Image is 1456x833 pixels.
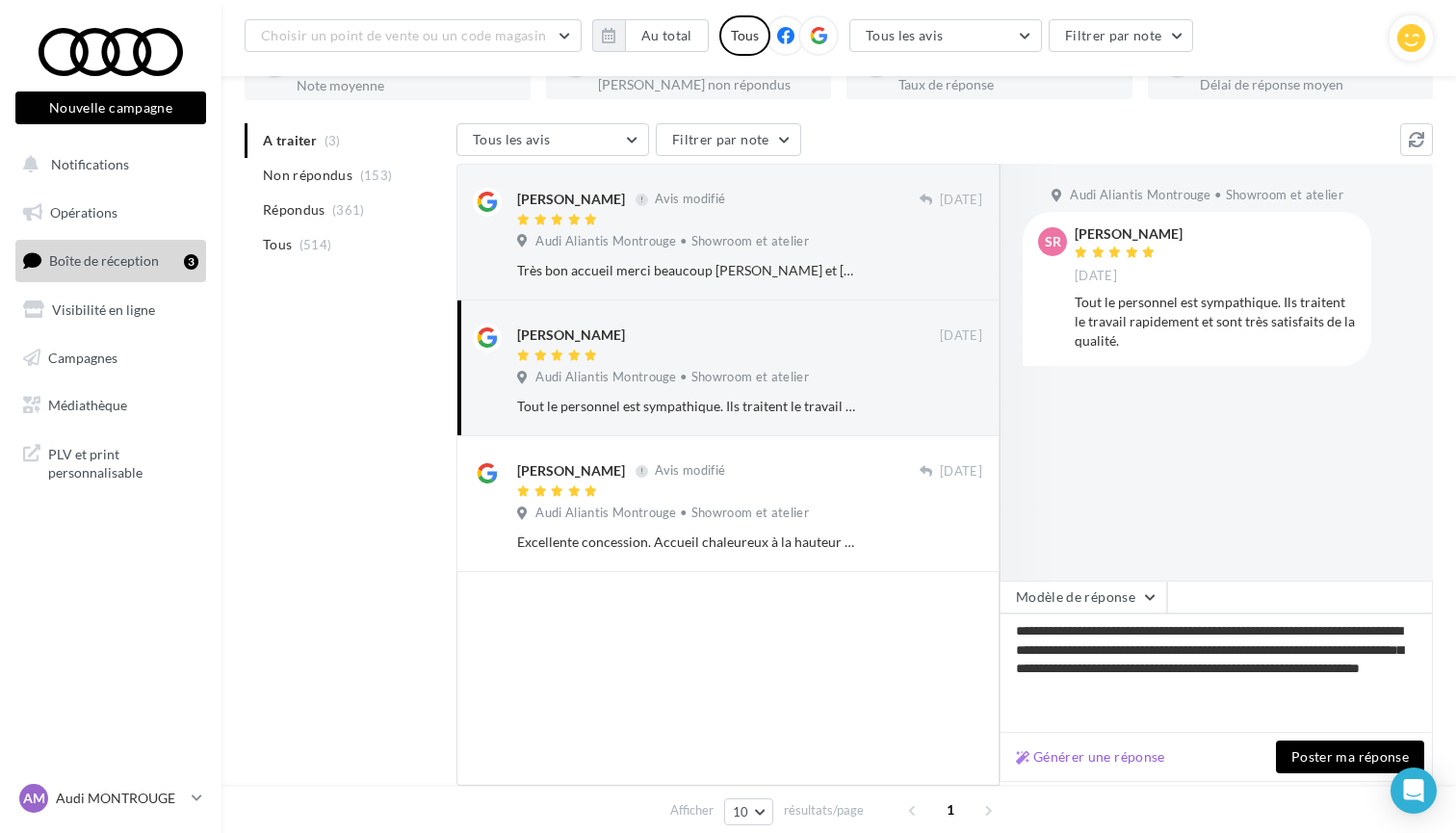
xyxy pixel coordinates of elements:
[50,204,117,221] span: Opérations
[12,290,210,330] a: Visibilité en ligne
[51,156,129,172] span: Notifications
[784,801,864,820] span: résultats/page
[517,461,625,481] div: [PERSON_NAME]
[1075,268,1117,285] span: [DATE]
[535,233,809,250] span: Audi Aliantis Montrouge • Showroom et atelier
[517,190,625,209] div: [PERSON_NAME]
[245,19,582,52] button: Choisir un point de vente ou un code magasin
[940,463,982,481] span: [DATE]
[12,144,202,185] button: Notifications
[184,254,198,270] div: 3
[898,78,1117,91] div: Taux de réponse
[655,463,725,479] span: Avis modifié
[15,780,206,817] a: AM Audi MONTROUGE
[1000,581,1167,613] button: Modèle de réponse
[1008,745,1173,768] button: Générer une réponse
[49,252,159,269] span: Boîte de réception
[670,801,714,820] span: Afficher
[52,301,155,318] span: Visibilité en ligne
[261,27,546,43] span: Choisir un point de vente ou un code magasin
[625,19,709,52] button: Au total
[263,235,292,254] span: Tous
[12,385,210,426] a: Médiathèque
[263,200,325,220] span: Répondus
[598,78,817,91] div: [PERSON_NAME] non répondus
[48,349,117,365] span: Campagnes
[456,123,649,156] button: Tous les avis
[940,192,982,209] span: [DATE]
[935,794,966,825] span: 1
[473,131,551,147] span: Tous les avis
[15,91,206,124] button: Nouvelle campagne
[733,804,749,820] span: 10
[719,15,770,56] div: Tous
[1200,78,1418,91] div: Délai de réponse moyen
[48,397,127,413] span: Médiathèque
[655,192,725,207] span: Avis modifié
[1070,187,1343,204] span: Audi Aliantis Montrouge • Showroom et atelier
[517,533,857,552] div: Excellente concession. Accueil chaleureux à la hauteur de la marque. Equipe professionnelle avec ...
[263,166,352,185] span: Non répondus
[1276,741,1424,773] button: Poster ma réponse
[12,338,210,378] a: Campagnes
[940,327,982,345] span: [DATE]
[849,19,1042,52] button: Tous les avis
[23,789,45,808] span: AM
[1075,293,1356,351] div: Tout le personnel est sympathique. Ils traitent le travail rapidement et sont très satisfaits de ...
[1045,232,1061,251] span: sR
[332,202,365,218] span: (361)
[535,369,809,386] span: Audi Aliantis Montrouge • Showroom et atelier
[535,505,809,522] span: Audi Aliantis Montrouge • Showroom et atelier
[297,79,515,92] div: Note moyenne
[56,789,184,808] p: Audi MONTROUGE
[1049,19,1194,52] button: Filtrer par note
[517,261,857,280] div: Très bon accueil merci beaucoup [PERSON_NAME] et [PERSON_NAME] pour votre professionnalisme et vo...
[48,441,198,482] span: PLV et print personnalisable
[12,240,210,281] a: Boîte de réception3
[360,168,393,183] span: (153)
[656,123,801,156] button: Filtrer par note
[1391,768,1437,814] div: Open Intercom Messenger
[12,193,210,233] a: Opérations
[592,19,709,52] button: Au total
[299,237,332,252] span: (514)
[1075,227,1183,241] div: [PERSON_NAME]
[724,798,773,825] button: 10
[517,325,625,345] div: [PERSON_NAME]
[12,433,210,490] a: PLV et print personnalisable
[517,397,857,416] div: Tout le personnel est sympathique. Ils traitent le travail rapidement et sont très satisfaits de ...
[866,27,944,43] span: Tous les avis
